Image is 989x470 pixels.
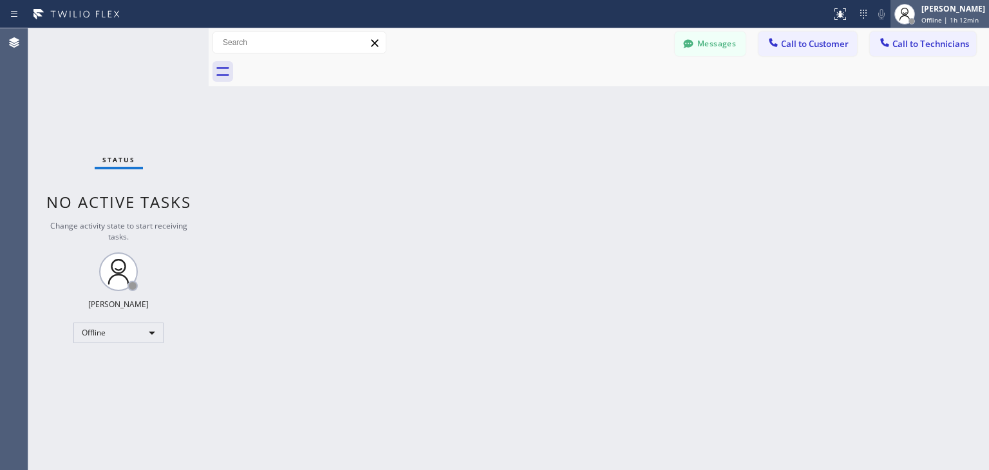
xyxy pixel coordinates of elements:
[675,32,746,56] button: Messages
[921,3,985,14] div: [PERSON_NAME]
[88,299,149,310] div: [PERSON_NAME]
[872,5,890,23] button: Mute
[73,323,164,343] div: Offline
[758,32,857,56] button: Call to Customer
[46,191,191,212] span: No active tasks
[781,38,849,50] span: Call to Customer
[50,220,187,242] span: Change activity state to start receiving tasks.
[102,155,135,164] span: Status
[921,15,979,24] span: Offline | 1h 12min
[892,38,969,50] span: Call to Technicians
[213,32,386,53] input: Search
[870,32,976,56] button: Call to Technicians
